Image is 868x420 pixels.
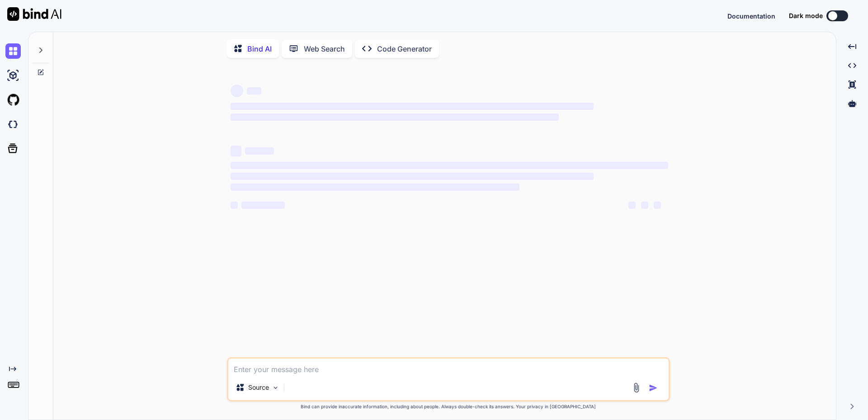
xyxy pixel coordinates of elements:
[231,162,668,169] span: ‌
[231,173,594,180] span: ‌
[5,68,21,83] img: ai-studio
[5,43,21,59] img: chat
[231,146,241,156] span: ‌
[231,202,238,209] span: ‌
[7,7,61,21] img: Bind AI
[231,113,559,121] span: ‌
[727,12,775,20] span: Documentation
[5,117,21,132] img: darkCloudIdeIcon
[231,85,243,97] span: ‌
[641,202,648,209] span: ‌
[304,43,345,54] p: Web Search
[247,43,272,54] p: Bind AI
[248,383,269,392] p: Source
[727,11,775,21] button: Documentation
[631,382,642,393] img: attachment
[227,403,670,410] p: Bind can provide inaccurate information, including about people. Always double-check its answers....
[231,103,594,110] span: ‌
[5,92,21,108] img: githubLight
[377,43,432,54] p: Code Generator
[247,87,261,94] span: ‌
[272,384,279,392] img: Pick Models
[245,147,274,155] span: ‌
[231,184,519,191] span: ‌
[789,11,823,20] span: Dark mode
[241,202,285,209] span: ‌
[649,383,658,392] img: icon
[654,202,661,209] span: ‌
[628,202,636,209] span: ‌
